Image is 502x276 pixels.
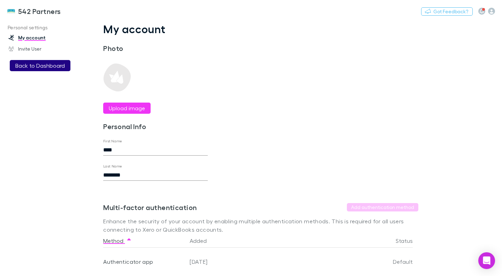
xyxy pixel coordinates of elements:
a: Invite User [1,43,90,54]
label: First Name [103,139,122,144]
div: Open Intercom Messenger [478,252,495,269]
button: Status [396,234,421,248]
button: Add authentication method [347,203,418,211]
p: Personal settings [1,23,90,32]
h3: Multi-factor authentication [103,203,197,211]
div: Authenticator app [103,248,184,276]
div: Default [350,248,413,276]
button: Method [103,234,132,248]
h3: Photo [103,44,208,52]
a: My account [1,32,90,43]
a: 542 Partners [3,3,65,20]
button: Back to Dashboard [10,60,70,71]
button: Got Feedback? [421,7,473,16]
h3: Personal Info [103,122,208,130]
p: Enhance the security of your account by enabling multiple authentication methods. This is require... [103,217,418,234]
div: [DATE] [187,248,350,276]
label: Last Name [103,164,122,169]
h1: My account [103,22,418,36]
img: 542 Partners's Logo [7,7,15,15]
button: Added [190,234,215,248]
h3: 542 Partners [18,7,61,15]
button: Upload image [103,103,151,114]
img: Preview [103,64,131,91]
label: Upload image [109,104,145,112]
